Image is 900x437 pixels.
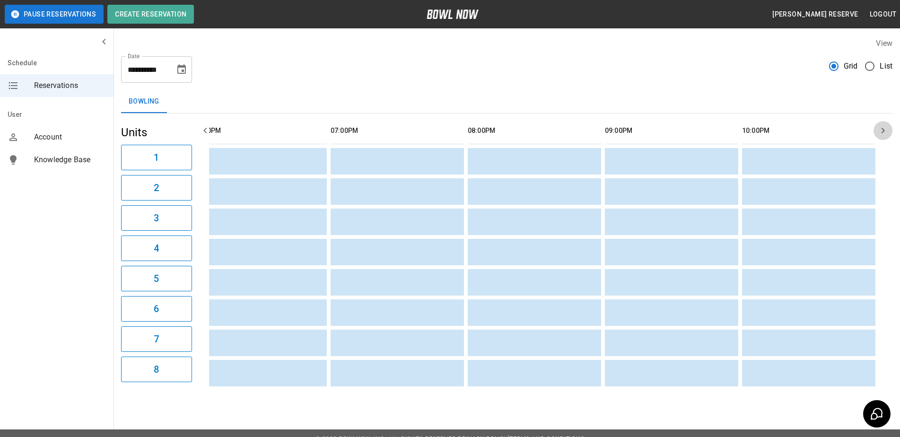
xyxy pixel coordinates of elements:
th: 08:00PM [468,117,601,144]
h6: 4 [154,241,159,256]
button: 5 [121,266,192,291]
button: Choose date, selected date is Sep 3, 2025 [172,60,191,79]
h6: 3 [154,210,159,226]
span: Reservations [34,80,106,91]
label: View [876,39,892,48]
div: inventory tabs [121,90,892,113]
h6: 1 [154,150,159,165]
h6: 6 [154,301,159,316]
h6: 8 [154,362,159,377]
span: Account [34,131,106,143]
button: 4 [121,236,192,261]
span: Grid [844,61,858,72]
button: Create Reservation [107,5,194,24]
h6: 2 [154,180,159,195]
button: 2 [121,175,192,201]
button: [PERSON_NAME] reserve [769,6,862,23]
button: 1 [121,145,192,170]
button: 6 [121,296,192,322]
th: 07:00PM [331,117,464,144]
h6: 7 [154,332,159,347]
button: Bowling [121,90,167,113]
button: 7 [121,326,192,352]
span: List [880,61,892,72]
span: Knowledge Base [34,154,106,166]
button: Logout [866,6,900,23]
h5: Units [121,125,192,140]
th: 09:00PM [605,117,738,144]
th: 10:00PM [742,117,875,144]
h6: 5 [154,271,159,286]
button: Pause Reservations [5,5,104,24]
img: logo [427,9,479,19]
button: 3 [121,205,192,231]
button: 8 [121,357,192,382]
